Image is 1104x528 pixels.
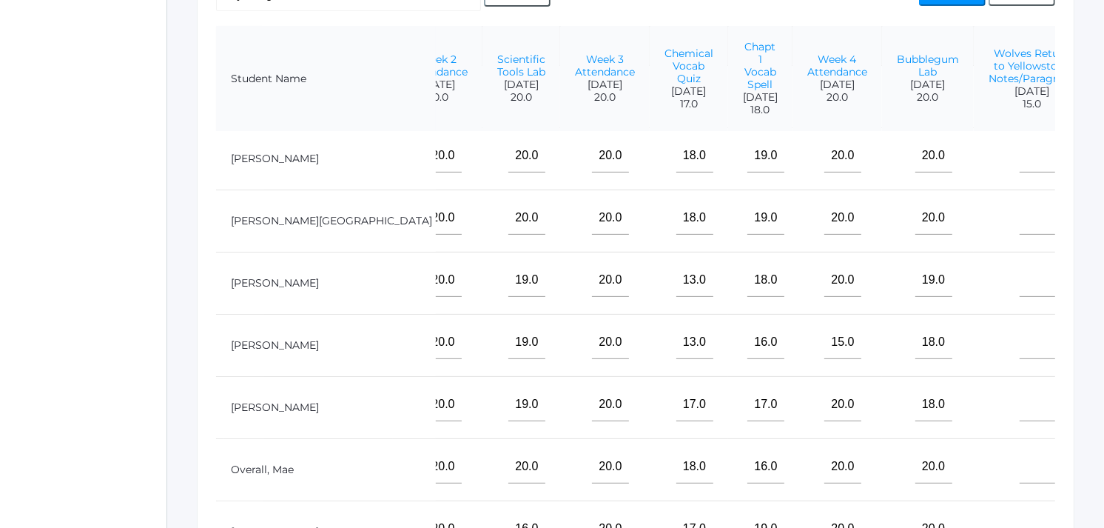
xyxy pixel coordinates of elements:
[989,98,1076,110] span: 15.0
[897,91,959,104] span: 20.0
[989,85,1076,98] span: [DATE]
[664,85,713,98] span: [DATE]
[744,40,776,91] a: Chapt 1 Vocab Spell
[807,91,867,104] span: 20.0
[575,91,635,104] span: 20.0
[743,91,778,104] span: [DATE]
[664,47,713,85] a: Chemical Vocab Quiz
[575,78,635,91] span: [DATE]
[231,463,294,476] a: Overall, Mae
[989,47,1076,85] a: Wolves Return to Yellowstone Notes/Paragraph
[231,338,319,352] a: [PERSON_NAME]
[807,78,867,91] span: [DATE]
[231,401,319,414] a: [PERSON_NAME]
[231,276,319,290] a: [PERSON_NAME]
[497,91,545,104] span: 20.0
[497,53,545,78] a: Scientific Tools Lab
[897,78,959,91] span: [DATE]
[497,78,545,91] span: [DATE]
[807,53,867,78] a: Week 4 Attendance
[897,53,959,78] a: Bubblegum Lab
[408,53,468,78] a: Week 2 Attendance
[408,78,468,91] span: [DATE]
[664,98,713,110] span: 17.0
[231,214,432,227] a: [PERSON_NAME][GEOGRAPHIC_DATA]
[575,53,635,78] a: Week 3 Attendance
[743,104,778,116] span: 18.0
[216,26,436,132] th: Student Name
[408,91,468,104] span: 20.0
[231,152,319,165] a: [PERSON_NAME]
